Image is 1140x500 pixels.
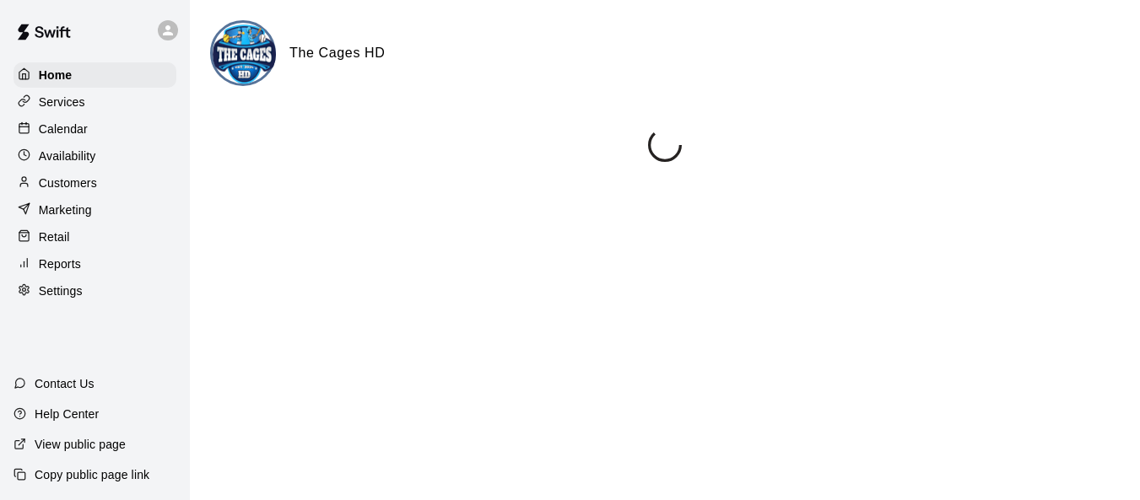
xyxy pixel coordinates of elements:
[39,282,83,299] p: Settings
[39,175,97,191] p: Customers
[39,94,85,110] p: Services
[39,67,73,83] p: Home
[39,121,88,137] p: Calendar
[14,224,176,250] a: Retail
[39,202,92,218] p: Marketing
[289,42,386,64] h6: The Cages HD
[14,116,176,142] a: Calendar
[39,148,96,164] p: Availability
[35,406,99,422] p: Help Center
[14,251,176,277] a: Reports
[35,375,95,392] p: Contact Us
[14,278,176,304] a: Settings
[39,255,81,272] p: Reports
[14,170,176,196] a: Customers
[14,89,176,115] a: Services
[14,62,176,88] a: Home
[35,436,126,453] p: View public page
[213,23,276,86] img: The Cages HD logo
[35,466,149,483] p: Copy public page link
[14,197,176,223] a: Marketing
[39,228,70,245] p: Retail
[14,143,176,169] a: Availability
